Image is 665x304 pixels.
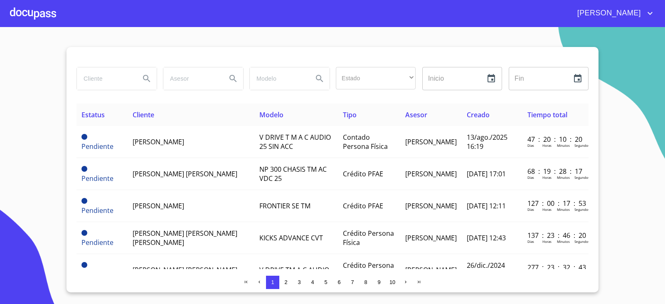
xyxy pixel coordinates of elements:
[310,69,330,89] button: Search
[343,229,394,247] span: Crédito Persona Física
[527,135,584,144] p: 47 : 20 : 10 : 20
[467,169,506,178] span: [DATE] 17:01
[542,207,552,212] p: Horas
[250,67,306,90] input: search
[405,265,457,274] span: [PERSON_NAME]
[405,137,457,146] span: [PERSON_NAME]
[467,261,505,279] span: 26/dic./2024 12:56
[527,110,567,119] span: Tiempo total
[542,175,552,180] p: Horas
[343,169,383,178] span: Crédito PFAE
[271,279,274,285] span: 1
[405,110,427,119] span: Asesor
[133,110,154,119] span: Cliente
[542,239,552,244] p: Horas
[364,279,367,285] span: 8
[359,276,372,289] button: 8
[527,167,584,176] p: 68 : 19 : 28 : 17
[319,276,332,289] button: 5
[467,110,490,119] span: Creado
[389,279,395,285] span: 10
[332,276,346,289] button: 6
[343,261,394,279] span: Crédito Persona Física
[467,233,506,242] span: [DATE] 12:43
[527,239,534,244] p: Dias
[343,201,383,210] span: Crédito PFAE
[279,276,293,289] button: 2
[133,201,184,210] span: [PERSON_NAME]
[574,143,590,148] p: Segundos
[574,239,590,244] p: Segundos
[343,133,388,151] span: Contado Persona Física
[81,110,105,119] span: Estatus
[337,279,340,285] span: 6
[527,199,584,208] p: 127 : 00 : 17 : 53
[81,238,113,247] span: Pendiente
[133,265,237,274] span: [PERSON_NAME] [PERSON_NAME]
[266,276,279,289] button: 1
[542,143,552,148] p: Horas
[259,233,323,242] span: KICKS ADVANCE CVT
[372,276,386,289] button: 9
[467,133,507,151] span: 13/ago./2025 16:19
[557,143,570,148] p: Minutos
[557,239,570,244] p: Minutos
[527,207,534,212] p: Dias
[137,69,157,89] button: Search
[557,175,570,180] p: Minutos
[259,165,327,183] span: NP 300 CHASIS TM AC VDC 25
[259,110,283,119] span: Modelo
[557,207,570,212] p: Minutos
[527,231,584,240] p: 137 : 23 : 46 : 20
[163,67,220,90] input: search
[259,133,331,151] span: V DRIVE T M A C AUDIO 25 SIN ACC
[133,137,184,146] span: [PERSON_NAME]
[405,233,457,242] span: [PERSON_NAME]
[259,265,329,274] span: V DRIVE TM A C AUDIO
[574,207,590,212] p: Segundos
[405,201,457,210] span: [PERSON_NAME]
[293,276,306,289] button: 3
[298,279,300,285] span: 3
[467,201,506,210] span: [DATE] 12:11
[336,67,416,89] div: ​
[223,69,243,89] button: Search
[351,279,354,285] span: 7
[571,7,645,20] span: [PERSON_NAME]
[284,279,287,285] span: 2
[306,276,319,289] button: 4
[527,143,534,148] p: Dias
[311,279,314,285] span: 4
[343,110,357,119] span: Tipo
[405,169,457,178] span: [PERSON_NAME]
[81,134,87,140] span: Pendiente
[133,169,237,178] span: [PERSON_NAME] [PERSON_NAME]
[81,262,87,268] span: Pendiente
[324,279,327,285] span: 5
[527,263,584,272] p: 277 : 23 : 32 : 43
[81,174,113,183] span: Pendiente
[133,229,237,247] span: [PERSON_NAME] [PERSON_NAME] [PERSON_NAME]
[81,166,87,172] span: Pendiente
[77,67,133,90] input: search
[574,175,590,180] p: Segundos
[81,230,87,236] span: Pendiente
[81,142,113,151] span: Pendiente
[81,198,87,204] span: Pendiente
[259,201,310,210] span: FRONTIER SE TM
[81,206,113,215] span: Pendiente
[386,276,399,289] button: 10
[527,175,534,180] p: Dias
[571,7,655,20] button: account of current user
[346,276,359,289] button: 7
[377,279,380,285] span: 9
